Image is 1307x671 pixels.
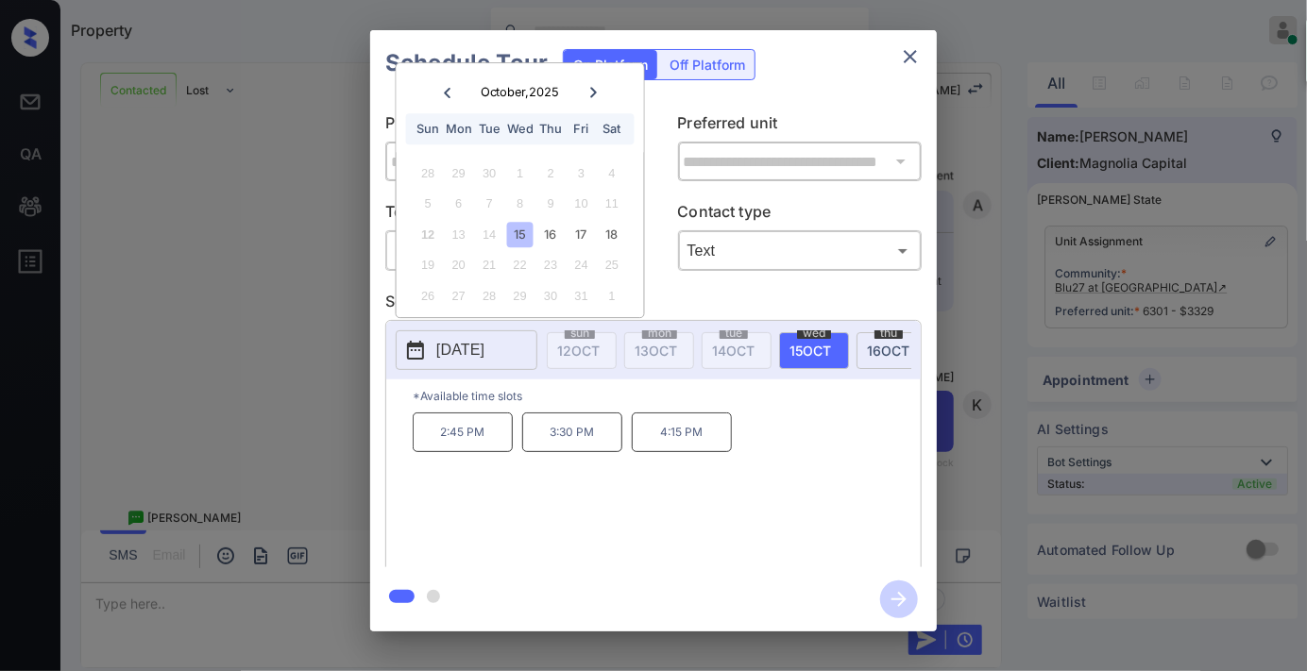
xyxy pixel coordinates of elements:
[599,116,624,142] div: Sat
[779,332,849,369] div: date-select
[874,327,903,339] span: thu
[477,222,502,247] div: Not available Tuesday, October 14th, 2025
[477,253,502,278] div: Not available Tuesday, October 21st, 2025
[477,192,502,217] div: Not available Tuesday, October 7th, 2025
[569,253,594,278] div: Not available Friday, October 24th, 2025
[413,379,921,412] p: *Available time slots
[538,283,564,309] div: Not available Thursday, October 30th, 2025
[385,200,630,230] p: Tour type
[507,253,533,278] div: Not available Wednesday, October 22nd, 2025
[599,283,624,309] div: Not available Saturday, November 1st, 2025
[385,290,922,320] p: Select slot
[446,283,471,309] div: Not available Monday, October 27th, 2025
[477,160,502,186] div: Not available Tuesday, September 30th, 2025
[869,575,929,624] button: btn-next
[446,222,471,247] div: Not available Monday, October 13th, 2025
[370,30,563,96] h2: Schedule Tour
[507,192,533,217] div: Not available Wednesday, October 8th, 2025
[857,332,926,369] div: date-select
[632,412,732,452] p: 4:15 PM
[413,412,513,452] p: 2:45 PM
[569,283,594,309] div: Not available Friday, October 31st, 2025
[538,192,564,217] div: Not available Thursday, October 9th, 2025
[599,192,624,217] div: Not available Saturday, October 11th, 2025
[660,50,755,79] div: Off Platform
[599,253,624,278] div: Not available Saturday, October 25th, 2025
[446,253,471,278] div: Not available Monday, October 20th, 2025
[569,160,594,186] div: Not available Friday, October 3rd, 2025
[538,222,564,247] div: Choose Thursday, October 16th, 2025
[416,116,441,142] div: Sun
[446,116,471,142] div: Mon
[797,327,831,339] span: wed
[446,192,471,217] div: Not available Monday, October 6th, 2025
[678,200,923,230] p: Contact type
[522,412,622,452] p: 3:30 PM
[507,283,533,309] div: Not available Wednesday, October 29th, 2025
[416,192,441,217] div: Not available Sunday, October 5th, 2025
[416,283,441,309] div: Not available Sunday, October 26th, 2025
[507,222,533,247] div: Choose Wednesday, October 15th, 2025
[891,38,929,75] button: close
[402,158,637,310] div: month 2025-10
[481,85,560,99] div: October , 2025
[564,50,657,79] div: On Platform
[789,343,831,359] span: 15 OCT
[385,111,630,142] p: Preferred community
[599,160,624,186] div: Not available Saturday, October 4th, 2025
[477,283,502,309] div: Not available Tuesday, October 28th, 2025
[683,235,918,266] div: Text
[867,343,909,359] span: 16 OCT
[436,339,484,361] p: [DATE]
[416,253,441,278] div: Not available Sunday, October 19th, 2025
[569,116,594,142] div: Fri
[569,192,594,217] div: Not available Friday, October 10th, 2025
[678,111,923,142] p: Preferred unit
[446,160,471,186] div: Not available Monday, September 29th, 2025
[416,160,441,186] div: Not available Sunday, September 28th, 2025
[507,116,533,142] div: Wed
[538,253,564,278] div: Not available Thursday, October 23rd, 2025
[538,116,564,142] div: Thu
[390,235,625,266] div: In Person
[599,222,624,247] div: Choose Saturday, October 18th, 2025
[416,222,441,247] div: Not available Sunday, October 12th, 2025
[569,222,594,247] div: Choose Friday, October 17th, 2025
[538,160,564,186] div: Not available Thursday, October 2nd, 2025
[507,160,533,186] div: Not available Wednesday, October 1st, 2025
[396,330,537,370] button: [DATE]
[477,116,502,142] div: Tue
